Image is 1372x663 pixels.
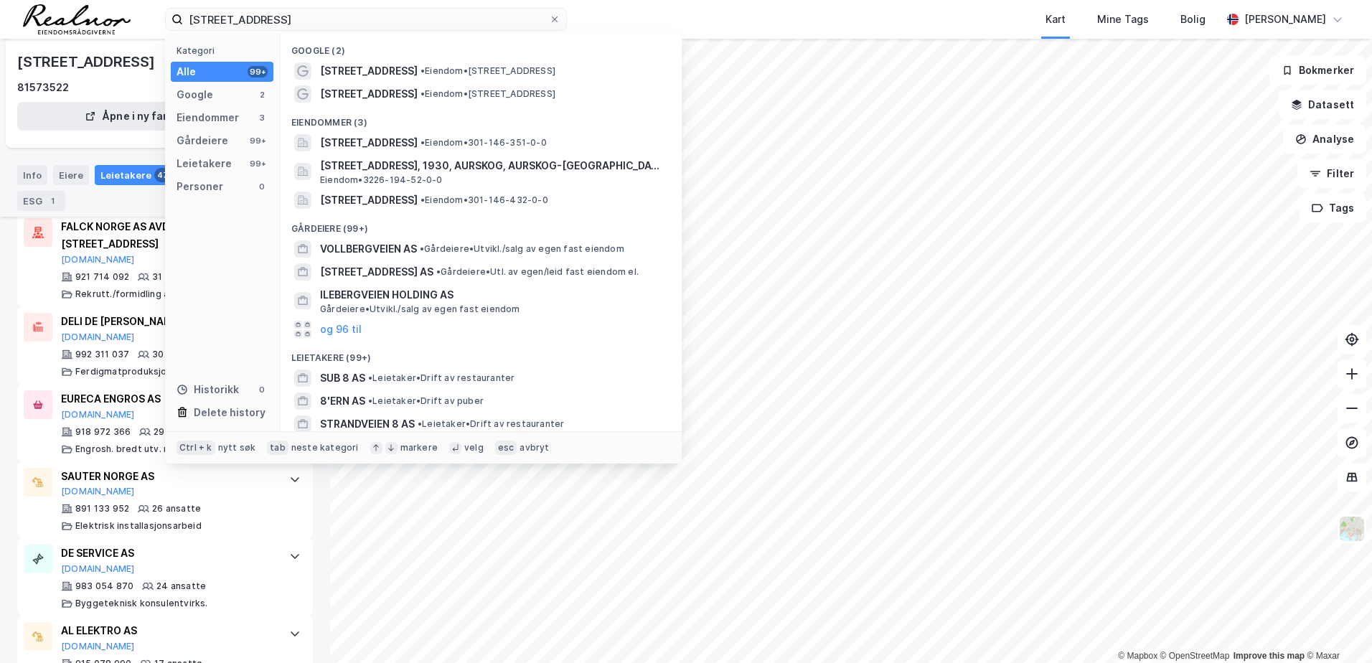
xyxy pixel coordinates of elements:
[1160,651,1230,661] a: OpenStreetMap
[17,191,65,211] div: ESG
[320,263,433,281] span: [STREET_ADDRESS] AS
[320,192,418,209] span: [STREET_ADDRESS]
[420,137,425,148] span: •
[256,384,268,395] div: 0
[418,418,564,430] span: Leietaker • Drift av restauranter
[17,165,47,185] div: Info
[61,409,135,420] button: [DOMAIN_NAME]
[420,243,624,255] span: Gårdeiere • Utvikl./salg av egen fast eiendom
[177,155,232,172] div: Leietakere
[1300,594,1372,663] iframe: Chat Widget
[53,165,89,185] div: Eiere
[368,395,484,407] span: Leietaker • Drift av puber
[177,86,213,103] div: Google
[420,243,424,254] span: •
[152,271,200,283] div: 31 ansatte
[320,304,520,315] span: Gårdeiere • Utvikl./salg av egen fast eiendom
[1118,651,1157,661] a: Mapbox
[256,112,268,123] div: 3
[320,286,664,304] span: ILEBERGVEIEN HOLDING AS
[320,392,365,410] span: 8'ERN AS
[420,137,547,149] span: Eiendom • 301-146-351-0-0
[218,442,256,453] div: nytt søk
[152,503,201,514] div: 26 ansatte
[420,88,425,99] span: •
[320,134,418,151] span: [STREET_ADDRESS]
[256,89,268,100] div: 2
[177,132,228,149] div: Gårdeiere
[75,366,210,377] div: Ferdigmatproduksjon, Lagring
[320,415,415,433] span: STRANDVEIEN 8 AS
[1180,11,1206,28] div: Bolig
[75,580,133,592] div: 983 054 870
[75,288,233,300] div: Rekrutt./formidling av arbeidskraft
[248,135,268,146] div: 99+
[420,194,548,206] span: Eiendom • 301-146-432-0-0
[320,157,664,174] span: [STREET_ADDRESS], 1930, AURSKOG, AURSKOG-[GEOGRAPHIC_DATA]
[194,404,266,421] div: Delete history
[1338,515,1366,542] img: Z
[400,442,438,453] div: markere
[156,580,206,592] div: 24 ansatte
[154,168,171,182] div: 47
[177,63,196,80] div: Alle
[95,165,177,185] div: Leietakere
[320,321,362,338] button: og 96 til
[1300,594,1372,663] div: Kontrollprogram for chat
[61,218,275,253] div: FALCK NORGE AS AVD OSLO [STREET_ADDRESS]
[1283,125,1366,154] button: Analyse
[1300,194,1366,222] button: Tags
[152,349,202,360] div: 30 ansatte
[420,194,425,205] span: •
[17,79,69,96] div: 81573522
[45,194,60,208] div: 1
[61,622,275,639] div: AL ELEKTRO AS
[436,266,441,277] span: •
[420,88,555,100] span: Eiendom • [STREET_ADDRESS]
[75,520,202,532] div: Elektrisk installasjonsarbeid
[368,372,514,384] span: Leietaker • Drift av restauranter
[248,66,268,77] div: 99+
[61,641,135,652] button: [DOMAIN_NAME]
[464,442,484,453] div: velg
[280,105,682,131] div: Eiendommer (3)
[280,341,682,367] div: Leietakere (99+)
[75,443,228,455] div: Engrosh. bredt utv. nær.-/nyt.midl.
[320,174,443,186] span: Eiendom • 3226-194-52-0-0
[177,381,239,398] div: Historikk
[368,395,372,406] span: •
[320,85,418,103] span: [STREET_ADDRESS]
[61,468,275,485] div: SAUTER NORGE AS
[177,45,273,56] div: Kategori
[1269,56,1366,85] button: Bokmerker
[420,65,425,76] span: •
[75,426,131,438] div: 918 972 366
[61,390,275,408] div: EURECA ENGROS AS
[418,418,422,429] span: •
[291,442,359,453] div: neste kategori
[320,62,418,80] span: [STREET_ADDRESS]
[183,9,549,30] input: Søk på adresse, matrikkel, gårdeiere, leietakere eller personer
[177,109,239,126] div: Eiendommer
[280,212,682,238] div: Gårdeiere (99+)
[75,349,129,360] div: 992 311 037
[17,102,244,131] button: Åpne i ny fane
[280,34,682,60] div: Google (2)
[320,240,417,258] span: VOLLBERGVEIEN AS
[75,271,129,283] div: 921 714 092
[61,331,135,343] button: [DOMAIN_NAME]
[320,370,365,387] span: SUB 8 AS
[1046,11,1066,28] div: Kart
[520,442,549,453] div: avbryt
[23,4,131,34] img: realnor-logo.934646d98de889bb5806.png
[177,441,215,455] div: Ctrl + k
[436,266,639,278] span: Gårdeiere • Utl. av egen/leid fast eiendom el.
[267,441,288,455] div: tab
[61,313,275,330] div: DELI DE [PERSON_NAME] DISTRIBUNAL AS
[256,181,268,192] div: 0
[368,372,372,383] span: •
[1279,90,1366,119] button: Datasett
[495,441,517,455] div: esc
[75,503,129,514] div: 891 133 952
[17,50,158,73] div: [STREET_ADDRESS]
